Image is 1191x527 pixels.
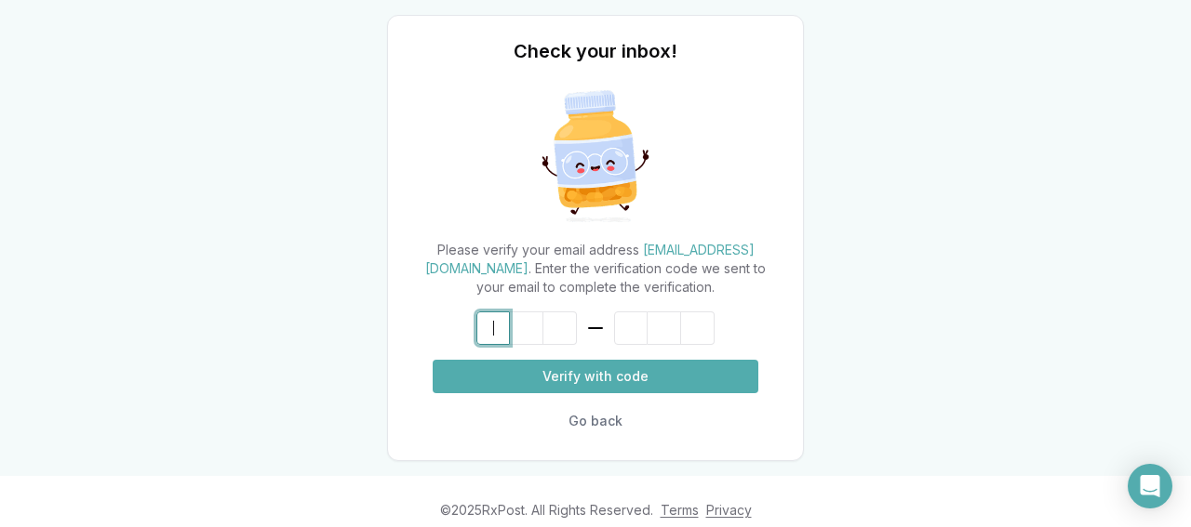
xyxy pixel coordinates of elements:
[526,86,665,226] img: Excited Pill Bottle
[433,404,758,438] button: Go back
[706,502,752,518] a: Privacy
[661,502,699,518] a: Terms
[514,38,677,64] h1: Check your inbox!
[410,241,781,296] div: Please verify your email address . Enter the verification code we sent to your email to complete ...
[1128,464,1172,508] div: Open Intercom Messenger
[433,360,758,393] button: Verify with code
